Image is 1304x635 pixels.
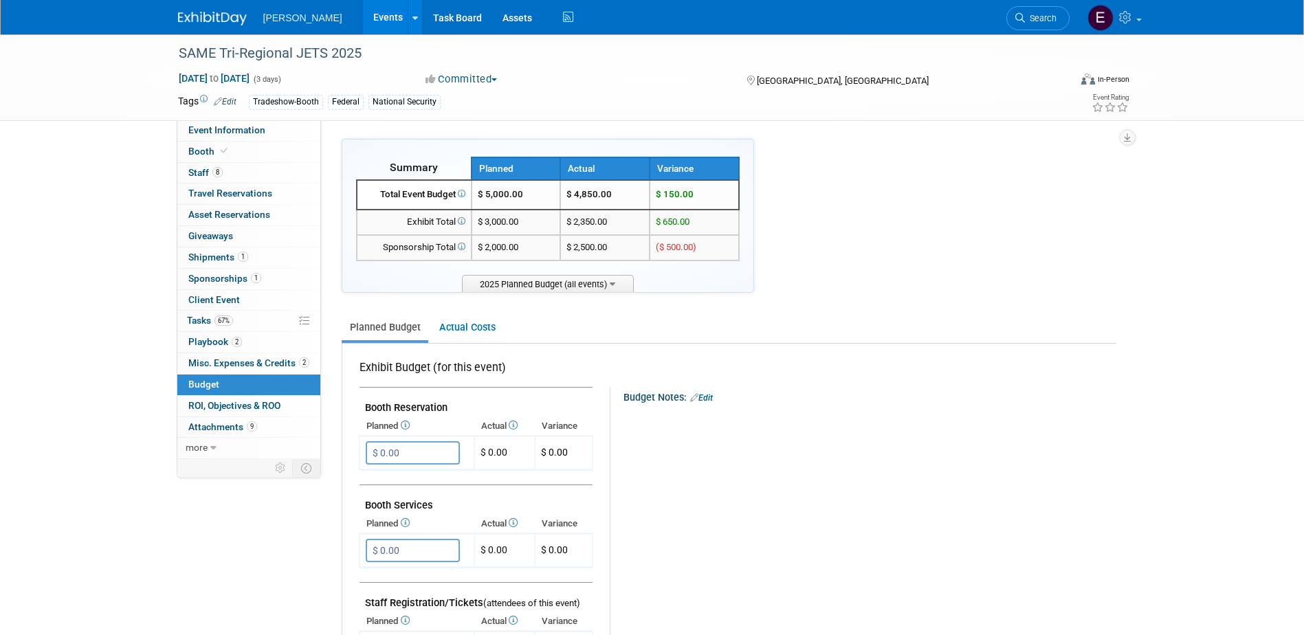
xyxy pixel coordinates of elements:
a: Client Event [177,290,320,311]
span: $ 3,000.00 [478,216,518,227]
th: Actual [560,157,650,180]
span: [GEOGRAPHIC_DATA], [GEOGRAPHIC_DATA] [757,76,929,86]
span: Shipments [188,252,248,263]
div: Event Format [988,71,1130,92]
span: 8 [212,167,223,177]
td: $ 0.00 [474,534,535,568]
span: [PERSON_NAME] [263,12,342,23]
td: $ 4,850.00 [560,180,650,210]
span: $ 0.00 [541,544,568,555]
th: Actual [474,514,535,533]
td: Toggle Event Tabs [292,459,320,477]
span: Attachments [188,421,257,432]
i: Booth reservation complete [221,147,228,155]
a: Giveaways [177,226,320,247]
span: 1 [238,252,248,262]
div: National Security [368,95,441,109]
div: Federal [328,95,364,109]
button: Committed [421,72,502,87]
span: Giveaways [188,230,233,241]
a: Edit [690,393,713,403]
a: Shipments1 [177,247,320,268]
span: $ 2,000.00 [478,242,518,252]
div: Event Rating [1092,94,1129,101]
div: Exhibit Budget (for this event) [360,360,587,383]
a: Tasks67% [177,311,320,331]
span: (3 days) [252,75,281,84]
a: Travel Reservations [177,183,320,204]
span: 9 [247,421,257,432]
span: ($ 500.00) [656,242,696,252]
span: Sponsorships [188,273,261,284]
span: Tasks [187,315,233,326]
span: 2025 Planned Budget (all events) [462,275,634,292]
a: Asset Reservations [177,205,320,225]
a: Budget [177,375,320,395]
th: Variance [650,157,739,180]
th: Variance [535,612,593,631]
span: Booth [188,146,230,157]
div: Exhibit Total [363,216,465,229]
td: $ 2,500.00 [560,235,650,260]
div: SAME Tri-Regional JETS 2025 [174,41,1049,66]
a: Event Information [177,120,320,141]
a: Actual Costs [431,315,503,340]
span: $ 5,000.00 [478,189,523,199]
a: Search [1006,6,1070,30]
th: Planned [360,612,474,631]
span: $ 150.00 [656,189,694,199]
span: Travel Reservations [188,188,272,199]
div: Tradeshow-Booth [249,95,323,109]
span: [DATE] [DATE] [178,72,250,85]
span: Summary [390,161,438,174]
span: $ 0.00 [541,447,568,458]
a: more [177,438,320,458]
span: Staff [188,167,223,178]
span: 1 [251,273,261,283]
div: Budget Notes: [623,387,1114,405]
div: Total Event Budget [363,188,465,201]
a: Sponsorships1 [177,269,320,289]
span: 67% [214,315,233,326]
a: Booth [177,142,320,162]
th: Actual [474,612,535,631]
span: to [208,73,221,84]
a: Staff8 [177,163,320,183]
td: Personalize Event Tab Strip [269,459,293,477]
th: Planned [472,157,561,180]
img: Format-Inperson.png [1081,74,1095,85]
span: Playbook [188,336,242,347]
th: Variance [535,514,593,533]
a: Edit [214,97,236,107]
a: Misc. Expenses & Credits2 [177,353,320,374]
span: Misc. Expenses & Credits [188,357,309,368]
th: Actual [474,416,535,436]
a: ROI, Objectives & ROO [177,396,320,416]
span: more [186,442,208,453]
td: Tags [178,94,236,110]
span: $ 650.00 [656,216,689,227]
div: Sponsorship Total [363,241,465,254]
img: Emy Volk [1087,5,1114,31]
span: Search [1025,13,1057,23]
td: Booth Services [360,485,593,515]
span: Client Event [188,294,240,305]
a: Attachments9 [177,417,320,438]
th: Planned [360,514,474,533]
span: Asset Reservations [188,209,270,220]
span: $ 0.00 [480,447,507,458]
td: Booth Reservation [360,388,593,417]
a: Planned Budget [342,315,428,340]
span: ROI, Objectives & ROO [188,400,280,411]
span: (attendees of this event) [483,598,580,608]
span: Budget [188,379,219,390]
span: 2 [232,337,242,347]
img: ExhibitDay [178,12,247,25]
a: Playbook2 [177,332,320,353]
div: In-Person [1097,74,1129,85]
th: Variance [535,416,593,436]
th: Planned [360,416,474,436]
span: Event Information [188,124,265,135]
td: $ 2,350.00 [560,210,650,235]
td: Staff Registration/Tickets [360,583,593,612]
